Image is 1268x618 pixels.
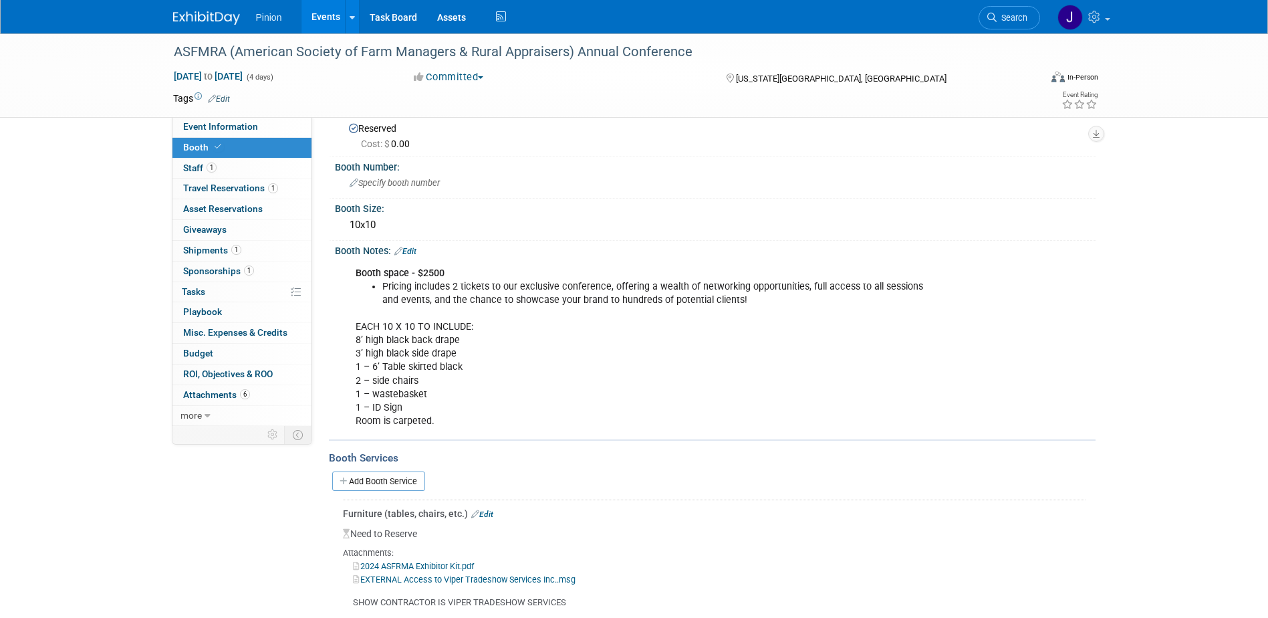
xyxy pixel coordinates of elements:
span: more [180,410,202,421]
a: Budget [172,344,311,364]
a: Staff1 [172,159,311,179]
div: In-Person [1067,72,1098,82]
img: Jennifer Plumisto [1057,5,1083,30]
img: ExhibitDay [173,11,240,25]
td: Tags [173,92,230,105]
a: Asset Reservations [172,199,311,219]
a: Edit [208,94,230,104]
a: 2024 ASFRMA Exhibitor Kit.pdf [353,561,474,571]
span: Sponsorships [183,266,254,276]
a: Shipments1 [172,241,311,261]
a: ROI, Objectives & ROO [172,365,311,385]
span: Travel Reservations [183,183,278,193]
span: Giveaways [183,224,227,235]
a: Search [979,6,1040,29]
span: to [202,71,215,82]
span: Event Information [183,121,258,132]
div: 10x10 [345,215,1086,235]
a: Playbook [172,302,311,322]
div: Event Format [961,70,1099,90]
div: Booth Size: [335,199,1096,215]
span: Cost: $ [361,138,391,149]
span: 1 [268,183,278,193]
i: Booth reservation complete [215,143,221,150]
span: [US_STATE][GEOGRAPHIC_DATA], [GEOGRAPHIC_DATA] [736,74,946,84]
span: Shipments [183,245,241,255]
a: Sponsorships1 [172,262,311,282]
div: EACH 10 X 10 TO INCLUDE: 8’ high black back drape 3’ high black side drape 1 – 6’ Table skirted b... [346,260,948,435]
a: Travel Reservations1 [172,179,311,199]
td: Toggle Event Tabs [284,426,311,443]
a: EXTERNAL Access to Viper Tradeshow Services Inc..msg [353,575,576,585]
a: Booth [172,138,311,158]
a: Giveaways [172,220,311,240]
a: Tasks [172,282,311,302]
span: [DATE] [DATE] [173,70,243,82]
span: 1 [231,245,241,255]
span: (4 days) [245,73,273,82]
span: 6 [240,389,250,399]
span: Pinion [256,12,282,23]
span: 0.00 [361,138,415,149]
img: Format-Inperson.png [1051,72,1065,82]
div: Reserved [345,118,1086,150]
span: Playbook [183,306,222,317]
span: Search [997,13,1027,23]
a: Attachments6 [172,385,311,405]
button: Committed [409,70,489,84]
div: ASFMRA (American Society of Farm Managers & Rural Appraisers) Annual Conference [169,40,1020,64]
span: Booth [183,142,224,152]
span: Tasks [182,286,205,297]
span: 1 [207,163,217,173]
div: Attachments: [343,547,1086,559]
b: Booth space - $2500 [356,268,445,279]
a: Add Booth Service [332,472,425,491]
span: ROI, Objectives & ROO [183,369,273,379]
div: Booth Services [329,451,1096,466]
td: Personalize Event Tab Strip [261,426,285,443]
span: Misc. Expenses & Credits [183,327,287,338]
div: Event Rating [1061,92,1098,98]
span: Budget [183,348,213,358]
span: Asset Reservations [183,203,263,214]
div: Booth Notes: [335,241,1096,258]
li: Pricing includes 2 tickets to our exclusive conference, offering a wealth of networking opportuni... [382,280,940,307]
a: Edit [471,510,493,519]
span: 1 [244,266,254,276]
div: Furniture (tables, chairs, etc.) [343,507,1086,520]
a: Event Information [172,117,311,137]
span: Staff [183,163,217,173]
a: Misc. Expenses & Credits [172,323,311,343]
span: Specify booth number [350,178,440,188]
span: Attachments [183,389,250,400]
div: Booth Number: [335,157,1096,174]
a: Edit [394,247,416,256]
a: more [172,406,311,426]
